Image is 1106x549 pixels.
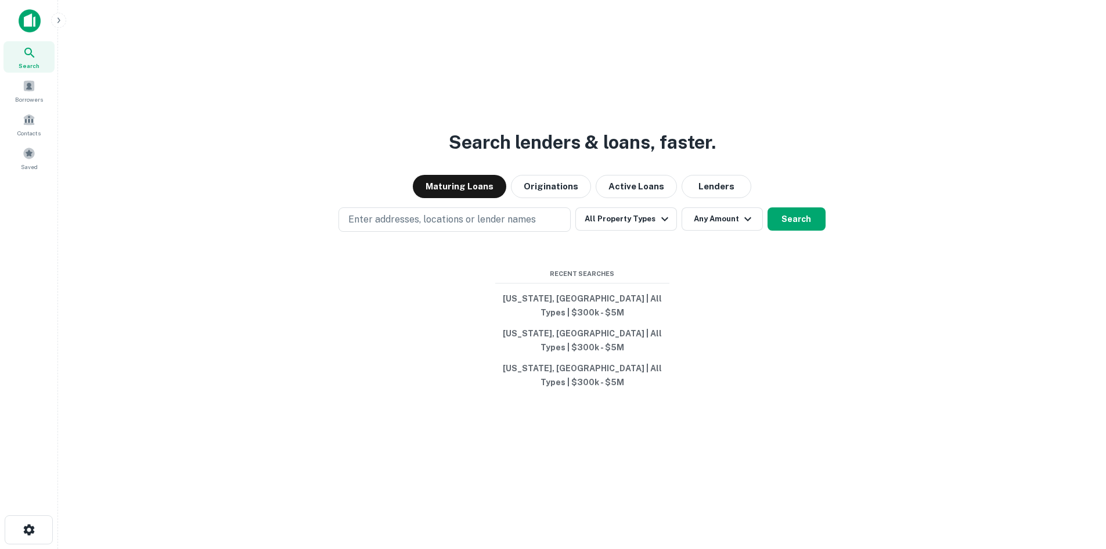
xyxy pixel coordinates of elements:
span: Borrowers [15,95,43,104]
h3: Search lenders & loans, faster. [449,128,716,156]
button: [US_STATE], [GEOGRAPHIC_DATA] | All Types | $300k - $5M [495,323,669,358]
button: Lenders [682,175,751,198]
p: Enter addresses, locations or lender names [348,213,536,227]
a: Contacts [3,109,55,140]
a: Search [3,41,55,73]
button: Enter addresses, locations or lender names [338,207,571,232]
button: [US_STATE], [GEOGRAPHIC_DATA] | All Types | $300k - $5M [495,358,669,393]
span: Recent Searches [495,269,669,279]
a: Borrowers [3,75,55,106]
a: Saved [3,142,55,174]
button: Any Amount [682,207,763,231]
span: Contacts [17,128,41,138]
button: Active Loans [596,175,677,198]
button: Maturing Loans [413,175,506,198]
img: capitalize-icon.png [19,9,41,33]
span: Search [19,61,39,70]
iframe: Chat Widget [1048,456,1106,512]
span: Saved [21,162,38,171]
button: All Property Types [575,207,676,231]
button: Originations [511,175,591,198]
button: Search [768,207,826,231]
button: [US_STATE], [GEOGRAPHIC_DATA] | All Types | $300k - $5M [495,288,669,323]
